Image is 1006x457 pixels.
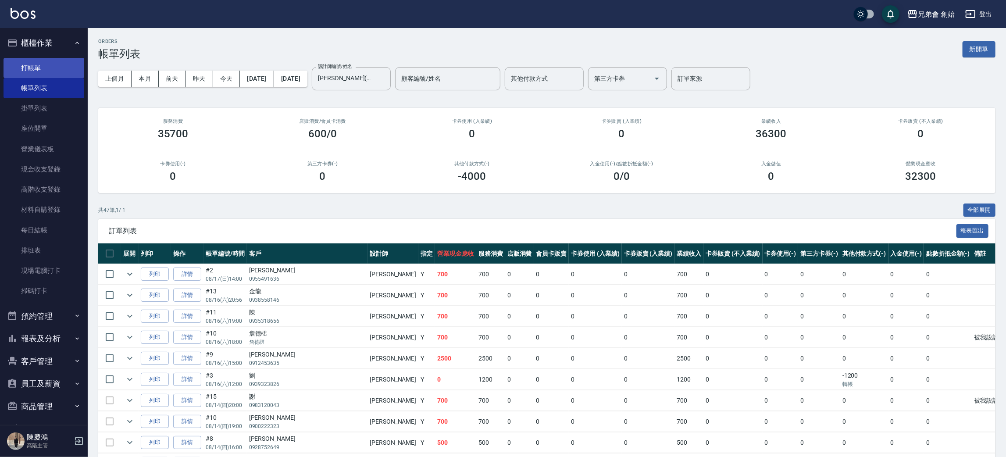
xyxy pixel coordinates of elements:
[435,348,476,369] td: 2500
[763,411,799,432] td: 0
[141,436,169,450] button: 列印
[962,6,995,22] button: 登出
[924,369,972,390] td: 0
[888,348,924,369] td: 0
[11,8,36,19] img: Logo
[4,350,84,373] button: 客戶管理
[4,305,84,328] button: 預約管理
[308,128,337,140] h3: 600/0
[763,285,799,306] td: 0
[159,71,186,87] button: 前天
[109,227,956,236] span: 訂單列表
[141,310,169,323] button: 列印
[918,128,924,140] h3: 0
[763,327,799,348] td: 0
[476,432,505,453] td: 500
[674,285,703,306] td: 700
[798,306,840,327] td: 0
[367,243,418,264] th: 設計師
[924,348,972,369] td: 0
[4,118,84,139] a: 座位開單
[4,159,84,179] a: 現金收支登錄
[170,170,176,182] h3: 0
[798,348,840,369] td: 0
[418,327,435,348] td: Y
[707,161,835,167] h2: 入金儲值
[888,306,924,327] td: 0
[569,285,622,306] td: 0
[476,264,505,285] td: 700
[435,285,476,306] td: 700
[569,348,622,369] td: 0
[798,432,840,453] td: 0
[840,369,888,390] td: -1200
[173,352,201,365] a: 詳情
[763,348,799,369] td: 0
[888,411,924,432] td: 0
[703,369,762,390] td: 0
[435,327,476,348] td: 700
[4,281,84,301] a: 掃碼打卡
[569,306,622,327] td: 0
[569,432,622,453] td: 0
[703,264,762,285] td: 0
[622,285,675,306] td: 0
[367,327,418,348] td: [PERSON_NAME]
[963,204,996,217] button: 全部展開
[141,394,169,407] button: 列印
[476,327,505,348] td: 700
[840,243,888,264] th: 其他付款方式(-)
[98,39,140,44] h2: ORDERS
[4,395,84,418] button: 商品管理
[505,369,534,390] td: 0
[203,432,247,453] td: #8
[840,327,888,348] td: 0
[798,264,840,285] td: 0
[203,306,247,327] td: #11
[123,268,136,281] button: expand row
[27,433,71,442] h5: 陳慶鴻
[703,411,762,432] td: 0
[418,306,435,327] td: Y
[141,331,169,344] button: 列印
[249,443,365,451] p: 0928752649
[249,317,365,325] p: 0935318656
[840,432,888,453] td: 0
[121,243,139,264] th: 展開
[534,306,569,327] td: 0
[840,285,888,306] td: 0
[249,287,365,296] div: 金龍
[703,432,762,453] td: 0
[203,285,247,306] td: #13
[619,128,625,140] h3: 0
[622,348,675,369] td: 0
[476,285,505,306] td: 700
[435,411,476,432] td: 700
[367,285,418,306] td: [PERSON_NAME]
[707,118,835,124] h2: 業績收入
[963,45,995,53] a: 新開單
[98,206,125,214] p: 共 47 筆, 1 / 1
[249,422,365,430] p: 0900222323
[249,308,365,317] div: 陳
[249,275,365,283] p: 0955491636
[98,71,132,87] button: 上個月
[798,243,840,264] th: 第三方卡券(-)
[171,243,203,264] th: 操作
[418,432,435,453] td: Y
[418,264,435,285] td: Y
[408,118,536,124] h2: 卡券使用 (入業績)
[763,390,799,411] td: 0
[622,390,675,411] td: 0
[213,71,240,87] button: 今天
[856,161,985,167] h2: 營業現金應收
[173,436,201,450] a: 詳情
[318,63,352,70] label: 設計師編號/姓名
[956,226,989,235] a: 報表匯出
[249,371,365,380] div: 劉
[476,243,505,264] th: 服務消費
[703,243,762,264] th: 卡券販賣 (不入業績)
[4,98,84,118] a: 掛單列表
[206,317,245,325] p: 08/16 (六) 19:00
[249,434,365,443] div: [PERSON_NAME]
